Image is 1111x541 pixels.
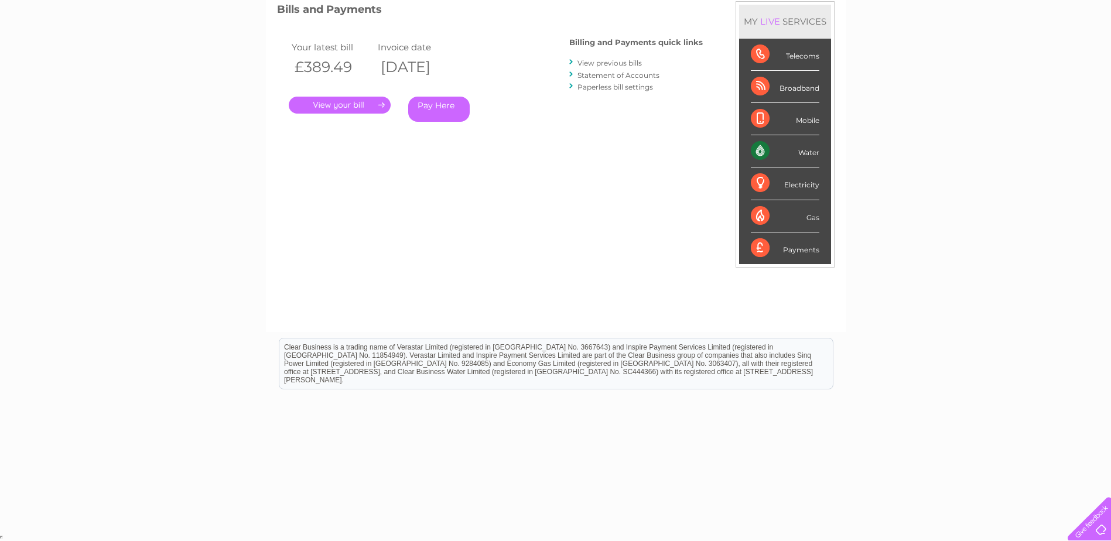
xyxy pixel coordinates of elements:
[905,50,927,59] a: Water
[289,39,375,55] td: Your latest bill
[577,71,659,80] a: Statement of Accounts
[289,97,391,114] a: .
[375,39,462,55] td: Invoice date
[890,6,971,20] a: 0333 014 3131
[751,103,819,135] div: Mobile
[967,50,1002,59] a: Telecoms
[408,97,470,122] a: Pay Here
[277,1,703,22] h3: Bills and Payments
[1033,50,1062,59] a: Contact
[1009,50,1026,59] a: Blog
[577,83,653,91] a: Paperless bill settings
[751,232,819,264] div: Payments
[758,16,782,27] div: LIVE
[751,135,819,167] div: Water
[39,30,98,66] img: logo.png
[751,167,819,200] div: Electricity
[1072,50,1100,59] a: Log out
[289,55,375,79] th: £389.49
[739,5,831,38] div: MY SERVICES
[375,55,462,79] th: [DATE]
[751,71,819,103] div: Broadband
[577,59,642,67] a: View previous bills
[569,38,703,47] h4: Billing and Payments quick links
[751,39,819,71] div: Telecoms
[279,6,833,57] div: Clear Business is a trading name of Verastar Limited (registered in [GEOGRAPHIC_DATA] No. 3667643...
[751,200,819,232] div: Gas
[934,50,960,59] a: Energy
